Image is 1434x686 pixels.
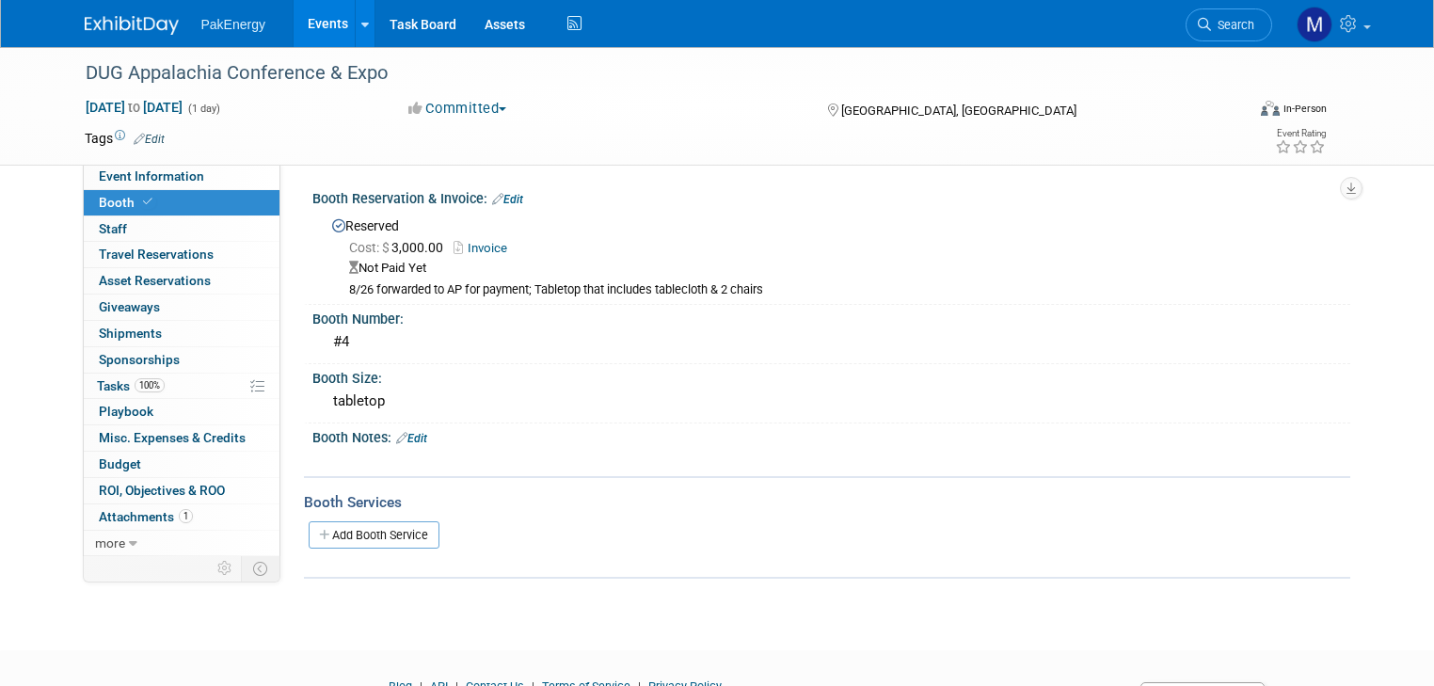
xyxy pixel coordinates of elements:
[312,364,1350,388] div: Booth Size:
[99,221,127,236] span: Staff
[312,423,1350,448] div: Booth Notes:
[84,268,279,294] a: Asset Reservations
[349,260,1336,278] div: Not Paid Yet
[1186,8,1272,41] a: Search
[241,556,279,581] td: Toggle Event Tabs
[84,504,279,530] a: Attachments1
[327,387,1336,416] div: tabletop
[841,104,1076,118] span: [GEOGRAPHIC_DATA], [GEOGRAPHIC_DATA]
[1283,102,1327,116] div: In-Person
[1261,101,1280,116] img: Format-Inperson.png
[1275,129,1326,138] div: Event Rating
[179,509,193,523] span: 1
[312,305,1350,328] div: Booth Number:
[85,99,183,116] span: [DATE] [DATE]
[99,326,162,341] span: Shipments
[99,273,211,288] span: Asset Reservations
[396,432,427,445] a: Edit
[135,378,165,392] span: 100%
[84,425,279,451] a: Misc. Expenses & Credits
[84,295,279,320] a: Giveaways
[349,282,1336,298] div: 8/26 forwarded to AP for payment; Tabletop that includes tablecloth & 2 chairs
[99,509,193,524] span: Attachments
[327,327,1336,357] div: #4
[402,99,514,119] button: Committed
[304,492,1350,513] div: Booth Services
[186,103,220,115] span: (1 day)
[143,197,152,207] i: Booth reservation complete
[1211,18,1254,32] span: Search
[85,129,165,148] td: Tags
[84,478,279,503] a: ROI, Objectives & ROO
[95,535,125,550] span: more
[99,483,225,498] span: ROI, Objectives & ROO
[492,193,523,206] a: Edit
[134,133,165,146] a: Edit
[99,352,180,367] span: Sponsorships
[84,242,279,267] a: Travel Reservations
[99,456,141,471] span: Budget
[99,168,204,183] span: Event Information
[85,16,179,35] img: ExhibitDay
[79,56,1221,90] div: DUG Appalachia Conference & Expo
[349,240,451,255] span: 3,000.00
[84,531,279,556] a: more
[327,212,1336,298] div: Reserved
[84,321,279,346] a: Shipments
[84,452,279,477] a: Budget
[312,184,1350,209] div: Booth Reservation & Invoice:
[84,374,279,399] a: Tasks100%
[454,241,517,255] a: Invoice
[99,404,153,419] span: Playbook
[84,399,279,424] a: Playbook
[84,164,279,189] a: Event Information
[99,299,160,314] span: Giveaways
[99,247,214,262] span: Travel Reservations
[209,556,242,581] td: Personalize Event Tab Strip
[201,17,265,32] span: PakEnergy
[84,347,279,373] a: Sponsorships
[309,521,439,549] a: Add Booth Service
[84,216,279,242] a: Staff
[125,100,143,115] span: to
[349,240,391,255] span: Cost: $
[84,190,279,215] a: Booth
[1297,7,1332,42] img: Mary Walker
[99,195,156,210] span: Booth
[99,430,246,445] span: Misc. Expenses & Credits
[97,378,165,393] span: Tasks
[1143,98,1327,126] div: Event Format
